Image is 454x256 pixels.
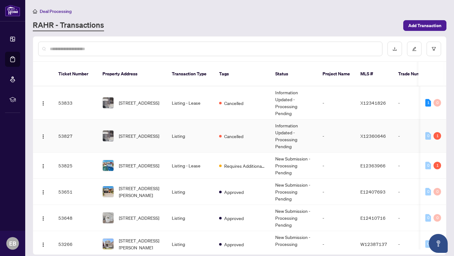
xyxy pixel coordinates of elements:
span: Approved [224,189,244,195]
td: - [393,205,437,231]
td: - [317,179,355,205]
th: MLS # [355,62,393,86]
span: download [393,47,397,51]
td: New Submission - Processing Pending [270,179,317,205]
div: 0 [425,240,431,248]
img: Logo [41,164,46,169]
button: Add Transaction [403,20,446,31]
span: home [33,9,37,14]
th: Property Address [97,62,167,86]
div: 0 [434,214,441,222]
span: X12360646 [360,133,386,139]
td: - [317,153,355,179]
td: Listing [167,205,214,231]
span: Add Transaction [408,20,441,31]
span: [STREET_ADDRESS][PERSON_NAME] [119,237,162,251]
span: E12407693 [360,189,386,195]
span: [STREET_ADDRESS] [119,99,159,106]
td: - [317,205,355,231]
button: Logo [38,160,48,171]
td: - [393,119,437,153]
img: thumbnail-img [103,212,113,223]
span: Cancelled [224,100,243,107]
button: edit [407,42,422,56]
span: edit [412,47,416,51]
th: Tags [214,62,270,86]
td: 53827 [53,119,97,153]
td: Listing - Lease [167,153,214,179]
th: Transaction Type [167,62,214,86]
img: Logo [41,134,46,139]
div: 0 [425,132,431,140]
td: - [317,86,355,119]
span: Approved [224,241,244,248]
td: - [393,153,437,179]
th: Project Name [317,62,355,86]
span: X12341826 [360,100,386,106]
th: Status [270,62,317,86]
td: - [393,179,437,205]
span: Cancelled [224,133,243,140]
td: Information Updated - Processing Pending [270,119,317,153]
img: Logo [41,101,46,106]
button: Logo [38,187,48,197]
span: W12387137 [360,241,387,247]
img: Logo [41,216,46,221]
span: filter [432,47,436,51]
span: Approved [224,215,244,222]
div: 1 [425,99,431,107]
td: New Submission - Processing Pending [270,205,317,231]
div: 1 [434,132,441,140]
button: Logo [38,213,48,223]
th: Trade Number [393,62,437,86]
div: 0 [434,99,441,107]
div: 0 [434,188,441,195]
td: - [393,86,437,119]
img: Logo [41,190,46,195]
span: Deal Processing [40,9,72,14]
span: [STREET_ADDRESS] [119,214,159,221]
th: Ticket Number [53,62,97,86]
img: thumbnail-img [103,239,113,249]
div: 1 [434,162,441,169]
div: 0 [425,162,431,169]
span: EB [9,239,16,248]
img: thumbnail-img [103,160,113,171]
span: [STREET_ADDRESS] [119,132,159,139]
div: 0 [425,214,431,222]
span: E12363966 [360,163,386,168]
span: [STREET_ADDRESS] [119,162,159,169]
span: E12410716 [360,215,386,221]
td: Listing [167,119,214,153]
span: [STREET_ADDRESS][PERSON_NAME] [119,185,162,199]
button: Logo [38,98,48,108]
td: - [317,119,355,153]
button: Logo [38,131,48,141]
td: Information Updated - Processing Pending [270,86,317,119]
td: Listing - Lease [167,86,214,119]
td: 53648 [53,205,97,231]
img: thumbnail-img [103,131,113,141]
button: download [387,42,402,56]
td: 53651 [53,179,97,205]
button: Logo [38,239,48,249]
td: 53825 [53,153,97,179]
a: RAHR - Transactions [33,20,104,31]
td: Listing [167,179,214,205]
img: logo [5,5,20,16]
img: thumbnail-img [103,97,113,108]
button: Open asap [429,234,448,253]
span: Requires Additional Docs [224,162,265,169]
div: 0 [425,188,431,195]
img: thumbnail-img [103,186,113,197]
img: Logo [41,242,46,247]
td: 53833 [53,86,97,119]
td: New Submission - Processing Pending [270,153,317,179]
button: filter [427,42,441,56]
